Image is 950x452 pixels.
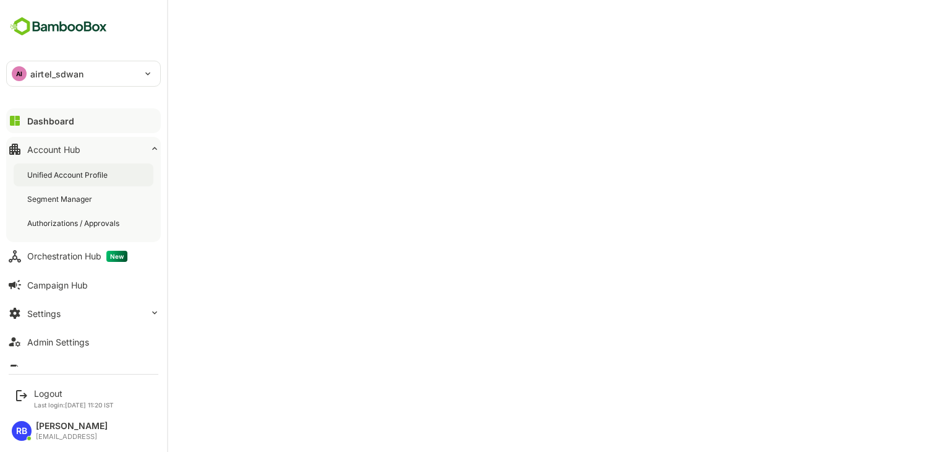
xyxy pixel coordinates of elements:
[27,251,127,262] div: Orchestration Hub
[27,194,95,204] div: Segment Manager
[34,401,114,409] p: Last login: [DATE] 11:20 IST
[30,67,84,80] p: airtel_sdwan
[36,421,108,432] div: [PERSON_NAME]
[27,116,74,126] div: Dashboard
[34,388,114,399] div: Logout
[6,15,111,38] img: BambooboxFullLogoMark.5f36c76dfaba33ec1ec1367b70bb1252.svg
[6,329,161,354] button: Admin Settings
[6,244,161,269] button: Orchestration HubNew
[7,61,160,86] div: AIairtel_sdwan
[27,308,61,319] div: Settings
[27,218,122,228] div: Authorizations / Approvals
[6,272,161,297] button: Campaign Hub
[106,251,127,262] span: New
[6,358,161,383] button: Data Upload
[12,421,32,441] div: RB
[27,365,78,376] div: Data Upload
[6,137,161,162] button: Account Hub
[27,144,80,155] div: Account Hub
[6,108,161,133] button: Dashboard
[27,337,89,347] div: Admin Settings
[27,170,110,180] div: Unified Account Profile
[6,301,161,326] button: Settings
[12,66,27,81] div: AI
[27,280,88,290] div: Campaign Hub
[36,433,108,441] div: [EMAIL_ADDRESS]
